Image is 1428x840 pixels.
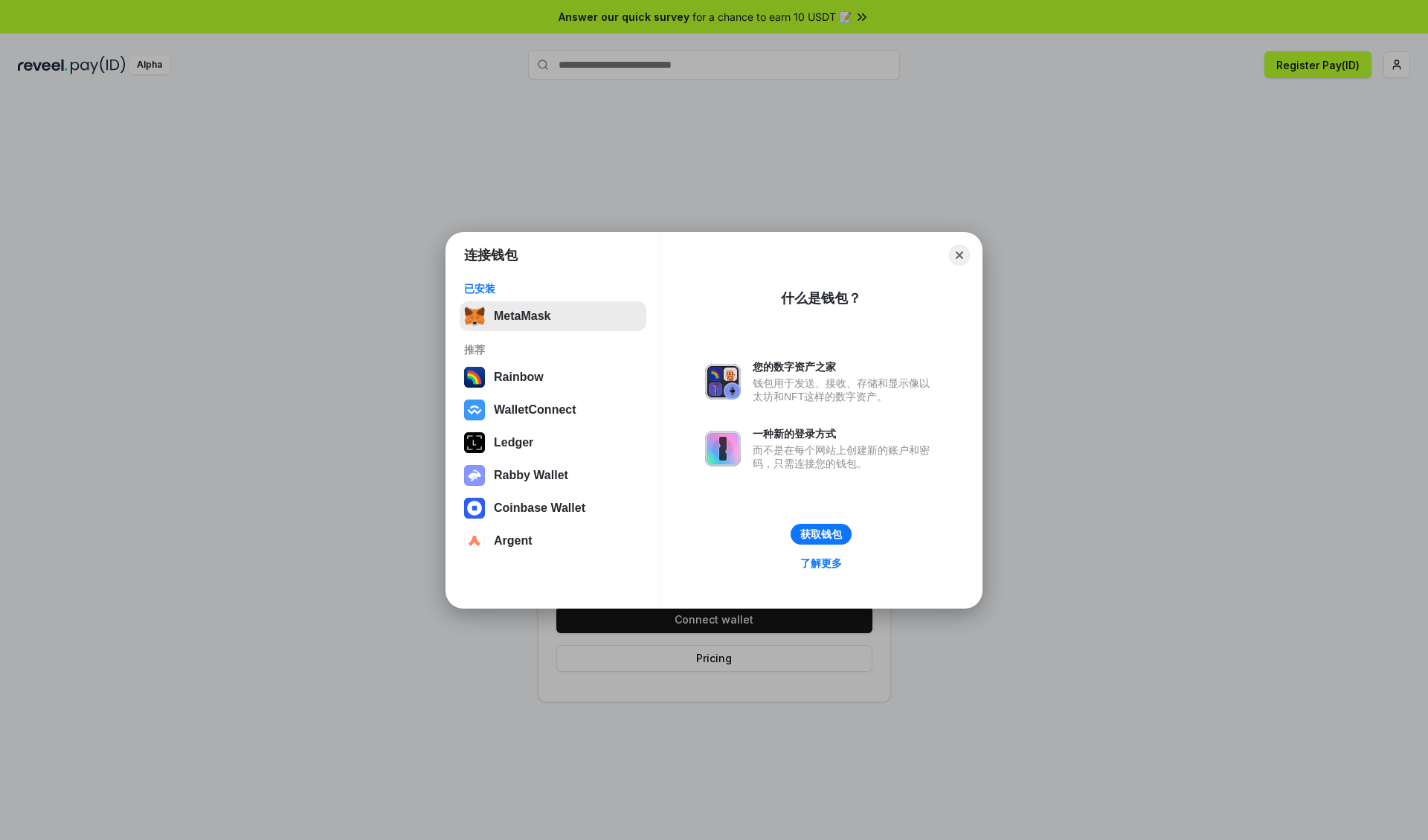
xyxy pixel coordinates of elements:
[705,431,741,467] img: svg+xml,%3Csvg%20xmlns%3D%22http%3A%2F%2Fwww.w3.org%2F2000%2Fsvg%22%20fill%3D%22none%22%20viewBox...
[460,362,646,392] button: Rainbow
[460,461,646,490] button: Rabby Wallet
[464,498,485,519] img: svg+xml,%3Csvg%20width%3D%2228%22%20height%3D%2228%22%20viewBox%3D%220%200%2028%2028%22%20fill%3D...
[791,554,851,573] a: 了解更多
[464,306,485,327] img: svg+xml,%3Csvg%20fill%3D%22none%22%20height%3D%2233%22%20viewBox%3D%220%200%2035%2033%22%20width%...
[464,530,485,551] img: svg+xml,%3Csvg%20width%3D%2228%22%20height%3D%2228%22%20viewBox%3D%220%200%2028%2028%22%20fill%3D...
[460,428,646,458] button: Ledger
[753,376,937,403] div: 钱包用于发送、接收、存储和显示像以太坊和NFT这样的数字资产。
[705,364,741,400] img: svg+xml,%3Csvg%20xmlns%3D%22http%3A%2F%2Fwww.w3.org%2F2000%2Fsvg%22%20fill%3D%22none%22%20viewBox...
[464,400,485,420] img: svg+xml,%3Csvg%20width%3D%2228%22%20height%3D%2228%22%20viewBox%3D%220%200%2028%2028%22%20fill%3D...
[464,282,642,295] div: 已安装
[494,371,544,384] div: Rainbow
[494,403,576,417] div: WalletConnect
[791,524,852,545] button: 获取钱包
[464,343,642,356] div: 推荐
[494,501,585,515] div: Coinbase Wallet
[460,395,646,425] button: WalletConnect
[464,465,485,486] img: svg+xml,%3Csvg%20xmlns%3D%22http%3A%2F%2Fwww.w3.org%2F2000%2Fsvg%22%20fill%3D%22none%22%20viewBox...
[494,436,533,449] div: Ledger
[464,367,485,388] img: svg+xml,%3Csvg%20width%3D%22120%22%20height%3D%22120%22%20viewBox%3D%220%200%20120%20120%22%20fil...
[494,534,533,548] div: Argent
[464,246,518,264] h1: 连接钱包
[494,310,550,323] div: MetaMask
[464,432,485,453] img: svg+xml,%3Csvg%20xmlns%3D%22http%3A%2F%2Fwww.w3.org%2F2000%2Fsvg%22%20width%3D%2228%22%20height%3...
[460,493,646,523] button: Coinbase Wallet
[460,526,646,556] button: Argent
[753,360,937,373] div: 您的数字资产之家
[800,528,842,541] div: 获取钱包
[494,469,568,482] div: Rabby Wallet
[460,301,646,331] button: MetaMask
[949,245,970,266] button: Close
[800,557,842,570] div: 了解更多
[781,289,861,307] div: 什么是钱包？
[753,427,937,440] div: 一种新的登录方式
[753,443,937,470] div: 而不是在每个网站上创建新的账户和密码，只需连接您的钱包。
